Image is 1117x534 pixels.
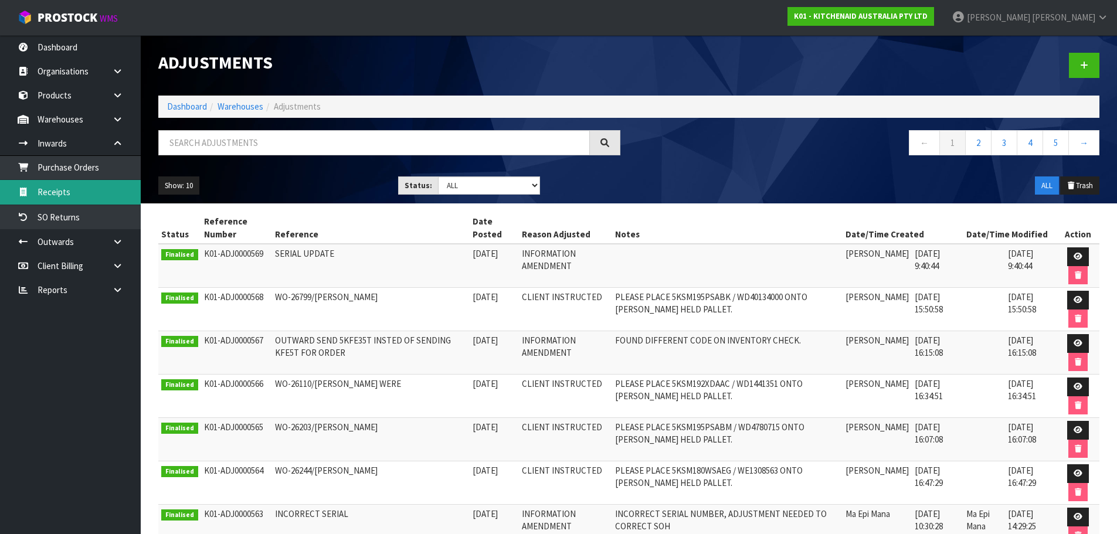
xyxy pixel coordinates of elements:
span: Finalised [161,249,198,261]
td: OUTWARD SEND 5KFE35T INSTED OF SENDING KFE5T FOR ORDER [272,331,470,375]
td: [DATE] 15:50:58 [1005,288,1057,331]
td: [DATE] 16:34:51 [1005,375,1057,418]
td: WO-26799/[PERSON_NAME] [272,288,470,331]
td: [DATE] 16:15:08 [1005,331,1057,375]
span: Finalised [161,336,198,348]
span: Finalised [161,379,198,391]
th: Reason Adjusted [519,212,612,244]
nav: Page navigation [638,130,1100,159]
td: CLIENT INSTRUCTED [519,461,612,505]
td: PLEASE PLACE 5KSM192XDAAC / WD1441351 ONTO [PERSON_NAME] HELD PALLET. [612,375,843,418]
th: Action [1057,212,1099,244]
a: 5 [1043,130,1069,155]
th: Reference Number [201,212,273,244]
td: WO-26110/[PERSON_NAME] WERE [272,375,470,418]
strong: Status: [405,181,432,191]
a: 3 [991,130,1017,155]
th: Date/Time Modified [963,212,1057,244]
td: [DATE] [470,331,519,375]
td: [PERSON_NAME] [843,244,912,288]
a: ← [909,130,940,155]
td: K01-ADJ0000564 [201,461,273,505]
img: cube-alt.png [18,10,32,25]
td: WO-26203/[PERSON_NAME] [272,418,470,461]
td: INFORMATION AMENDMENT [519,331,612,375]
span: [PERSON_NAME] [967,12,1030,23]
td: [DATE] [470,244,519,288]
td: CLIENT INSTRUCTED [519,418,612,461]
th: Status [158,212,201,244]
td: [DATE] 16:47:29 [1005,461,1057,505]
td: [DATE] 9:40:44 [1005,244,1057,288]
span: Finalised [161,292,198,304]
a: K01 - KITCHENAID AUSTRALIA PTY LTD [787,7,934,26]
td: [DATE] [470,375,519,418]
span: Finalised [161,423,198,434]
a: 4 [1017,130,1043,155]
span: Adjustments [274,101,321,112]
td: [PERSON_NAME] [843,331,912,375]
td: K01-ADJ0000568 [201,288,273,331]
td: K01-ADJ0000567 [201,331,273,375]
td: [DATE] [470,418,519,461]
a: 1 [939,130,966,155]
td: [DATE] [470,461,519,505]
td: K01-ADJ0000565 [201,418,273,461]
span: Finalised [161,466,198,478]
span: ProStock [38,10,97,25]
td: [PERSON_NAME] [843,288,912,331]
th: Date Posted [470,212,519,244]
td: PLEASE PLACE 5KSM195PSABK / WD40134000 ONTO [PERSON_NAME] HELD PALLET. [612,288,843,331]
td: [DATE] 16:07:08 [912,418,963,461]
td: [DATE] 16:15:08 [912,331,963,375]
h1: Adjustments [158,53,620,72]
th: Reference [272,212,470,244]
th: Notes [612,212,843,244]
td: [PERSON_NAME] [843,375,912,418]
td: WO-26244/[PERSON_NAME] [272,461,470,505]
td: K01-ADJ0000569 [201,244,273,288]
td: [DATE] 9:40:44 [912,244,963,288]
small: WMS [100,13,118,24]
td: K01-ADJ0000566 [201,375,273,418]
input: Search adjustments [158,130,590,155]
td: [PERSON_NAME] [843,461,912,505]
td: CLIENT INSTRUCTED [519,288,612,331]
td: INFORMATION AMENDMENT [519,244,612,288]
td: PLEASE PLACE 5KSM195PSABM / WD4780715 ONTO [PERSON_NAME] HELD PALLET. [612,418,843,461]
th: Date/Time Created [843,212,963,244]
td: [DATE] 16:07:08 [1005,418,1057,461]
td: SERIAL UPDATE [272,244,470,288]
span: Finalised [161,509,198,521]
td: CLIENT INSTRUCTED [519,375,612,418]
button: Show: 10 [158,176,199,195]
td: FOUND DIFFERENT CODE ON INVENTORY CHECK. [612,331,843,375]
td: PLEASE PLACE 5KSM180WSAEG / WE1308563 ONTO [PERSON_NAME] HELD PALLET. [612,461,843,505]
td: [DATE] 15:50:58 [912,288,963,331]
span: [PERSON_NAME] [1032,12,1095,23]
a: Warehouses [218,101,263,112]
td: [DATE] [470,288,519,331]
td: [DATE] 16:47:29 [912,461,963,505]
a: → [1068,130,1099,155]
td: [DATE] 16:34:51 [912,375,963,418]
a: Dashboard [167,101,207,112]
button: Trash [1060,176,1099,195]
td: [PERSON_NAME] [843,418,912,461]
button: ALL [1035,176,1059,195]
strong: K01 - KITCHENAID AUSTRALIA PTY LTD [794,11,928,21]
a: 2 [965,130,992,155]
